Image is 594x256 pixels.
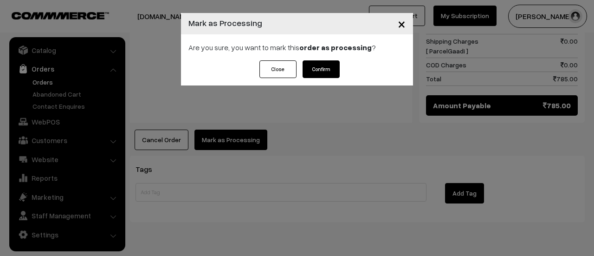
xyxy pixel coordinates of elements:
[259,60,297,78] button: Close
[303,60,340,78] button: Confirm
[398,15,406,32] span: ×
[188,17,262,29] h4: Mark as Processing
[181,34,413,60] div: Are you sure, you want to mark this ?
[299,43,372,52] strong: order as processing
[390,9,413,38] button: Close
